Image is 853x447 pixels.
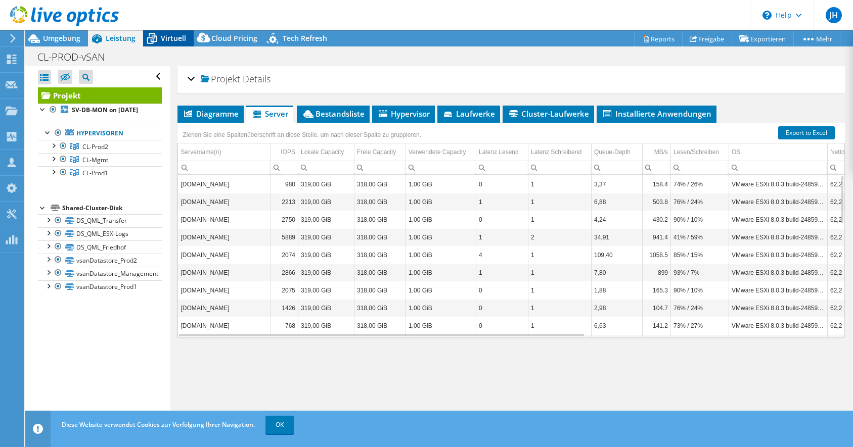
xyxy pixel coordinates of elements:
td: Column Lokale Capacity, Value 319,00 GiB [298,281,354,299]
span: Diese Website verwendet Cookies zur Verfolgung Ihrer Navigation. [62,420,255,429]
a: Export to Excel [778,126,835,139]
td: Column Servername(n), Value sv-vh-esx121.med.tu-dresden.de [178,211,271,228]
td: OS Column [729,143,827,161]
td: Column MB/s, Value 104.7 [642,299,670,317]
td: Column Latenz Schreibend, Value 1 [528,193,591,211]
a: DS_QML_Transfer [38,214,162,227]
td: Column Lesen/Schreiben, Value 41% / 59% [670,228,729,246]
td: Column IOPS, Value 2750 [271,211,298,228]
td: Column MB/s, Value 158.4 [642,175,670,193]
td: Column IOPS, Value 980 [271,175,298,193]
td: Column Servername(n), Value sv-vh-esx129.med.tu-dresden.de [178,228,271,246]
td: Column Lesen/Schreiben, Value 93% / 7% [670,264,729,281]
td: Column Latenz Schreibend, Value 1 [528,246,591,264]
td: IOPS Column [271,143,298,161]
td: Column MB/s, Value 899 [642,264,670,281]
h1: CL-PROD-vSAN [33,52,120,63]
a: SV-DB-MON on [DATE] [38,104,162,117]
td: Column Queue-Depth, Value 2,98 [591,299,642,317]
td: Column Verwendete Capacity, Value 1,00 GiB [406,299,476,317]
td: Column Latenz Lesend, Value 1 [476,228,528,246]
a: Exportieren [732,31,794,46]
td: Column Freie Capacity, Filter cell [354,161,406,174]
td: Column OS, Value VMware ESXi 8.0.3 build-24859861 [729,228,827,246]
td: Column Servername(n), Value sv-vh-esx122.med.tu-dresden.de [178,193,271,211]
span: Cloud Pricing [211,33,257,43]
td: Column Servername(n), Value sv-vh-esx127.med.tu-dresden.de [178,175,271,193]
div: Servername(n) [181,146,221,158]
td: Queue-Depth Column [591,143,642,161]
td: Column Latenz Lesend, Value 1 [476,193,528,211]
td: Column Lesen/Schreiben, Filter cell [670,161,729,174]
td: Column Verwendete Capacity, Value 1,00 GiB [406,228,476,246]
td: Column MB/s, Value 430.2 [642,211,670,228]
a: DS_QML_Friedhof [38,240,162,254]
td: Column Queue-Depth, Value 34,91 [591,228,642,246]
span: CL-Prod2 [82,142,108,151]
td: Column Lokale Capacity, Value 319,00 GiB [298,175,354,193]
td: Column IOPS, Value 2074 [271,246,298,264]
div: Latenz Lesend [479,146,519,158]
td: Column IOPS, Value 2866 [271,264,298,281]
div: Lesen/Schreiben [674,146,719,158]
a: CL-Mgmt [38,153,162,166]
a: CL-Prod2 [38,140,162,153]
span: Cluster-Laufwerke [508,109,589,119]
td: Column Latenz Schreibend, Value 2 [528,228,591,246]
td: Column IOPS, Value 1426 [271,299,298,317]
td: Column MB/s, Value 165.3 [642,281,670,299]
td: Column Verwendete Capacity, Value 1,00 GiB [406,246,476,264]
td: Column OS, Value VMware ESXi 8.0.3 build-24859861 [729,299,827,317]
span: Projekt [201,74,240,84]
span: Installierte Anwendungen [602,109,711,119]
td: Column Latenz Lesend, Value 0 [476,281,528,299]
td: MB/s Column [642,143,670,161]
td: Column Verwendete Capacity, Value 1,00 GiB [406,264,476,281]
td: Column Lokale Capacity, Value 319,00 GiB [298,193,354,211]
td: Column Verwendete Capacity, Value 1,00 GiB [406,281,476,299]
td: Column Lesen/Schreiben, Value 76% / 24% [670,193,729,211]
td: Column Queue-Depth, Value 109,40 [591,246,642,264]
a: Hypervisoren [38,127,162,140]
div: Verwendete Capacity [409,146,466,158]
a: CL-Prod1 [38,166,162,179]
span: Server [251,109,288,119]
td: Column Servername(n), Value sv-vh-esx125.med.tu-dresden.de [178,299,271,317]
td: Column Verwendete Capacity, Value 1,00 GiB [406,193,476,211]
td: Column Latenz Lesend, Value 0 [476,175,528,193]
td: Column Latenz Lesend, Value 0 [476,211,528,228]
td: Column Servername(n), Value sv-vh-esx119.med.tu-dresden.de [178,281,271,299]
td: Column IOPS, Value 5889 [271,228,298,246]
a: vsanDatastore_Prod1 [38,280,162,293]
td: Column Latenz Schreibend, Value 1 [528,211,591,228]
td: Column MB/s, Value 1058.5 [642,246,670,264]
td: Column Freie Capacity, Value 318,00 GiB [354,228,406,246]
td: Column OS, Value VMware ESXi 8.0.3 build-24859861 [729,264,827,281]
td: Column Lokale Capacity, Filter cell [298,161,354,174]
td: Column OS, Value VMware ESXi 8.0.3 build-24859861 [729,175,827,193]
td: Column Freie Capacity, Value 318,00 GiB [354,317,406,334]
span: Bestandsliste [302,109,365,119]
td: Latenz Schreibend Column [528,143,591,161]
td: Column IOPS, Value 2075 [271,281,298,299]
td: Lesen/Schreiben Column [670,143,729,161]
td: Column Queue-Depth, Value 6,88 [591,193,642,211]
td: Column Freie Capacity, Value 318,00 GiB [354,264,406,281]
a: Freigabe [682,31,732,46]
span: Virtuell [161,33,186,43]
td: Column Lesen/Schreiben, Value 90% / 10% [670,281,729,299]
td: Column MB/s, Filter cell [642,161,670,174]
div: Queue-Depth [594,146,631,158]
td: Column Verwendete Capacity, Filter cell [406,161,476,174]
div: IOPS [281,146,295,158]
td: Column Freie Capacity, Value 318,00 GiB [354,193,406,211]
td: Column Latenz Schreibend, Value 1 [528,175,591,193]
td: Column Freie Capacity, Value 318,00 GiB [354,211,406,228]
td: Column Latenz Schreibend, Value 1 [528,299,591,317]
td: Column Lokale Capacity, Value 319,00 GiB [298,246,354,264]
td: Column Freie Capacity, Value 318,00 GiB [354,246,406,264]
td: Column Queue-Depth, Value 3,37 [591,175,642,193]
td: Column Servername(n), Value sv-vh-esx118.med.tu-dresden.de [178,246,271,264]
td: Column Latenz Lesend, Value 1 [476,264,528,281]
td: Lokale Capacity Column [298,143,354,161]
